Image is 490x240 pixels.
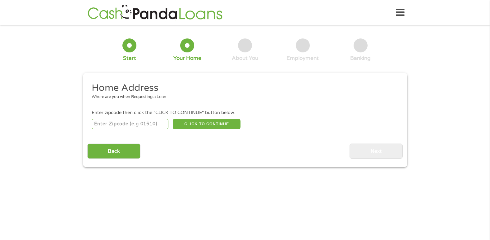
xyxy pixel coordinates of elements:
[92,119,168,129] input: Enter Zipcode (e.g 01510)
[92,94,394,100] div: Where are you when Requesting a Loan.
[350,144,403,159] input: Next
[232,55,258,62] div: About You
[173,55,201,62] div: Your Home
[350,55,371,62] div: Banking
[173,119,240,129] button: CLICK TO CONTINUE
[286,55,319,62] div: Employment
[87,144,140,159] input: Back
[86,4,224,21] img: GetLoanNow Logo
[92,82,394,94] h2: Home Address
[92,109,398,116] div: Enter zipcode then click the "CLICK TO CONTINUE" button below.
[123,55,136,62] div: Start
